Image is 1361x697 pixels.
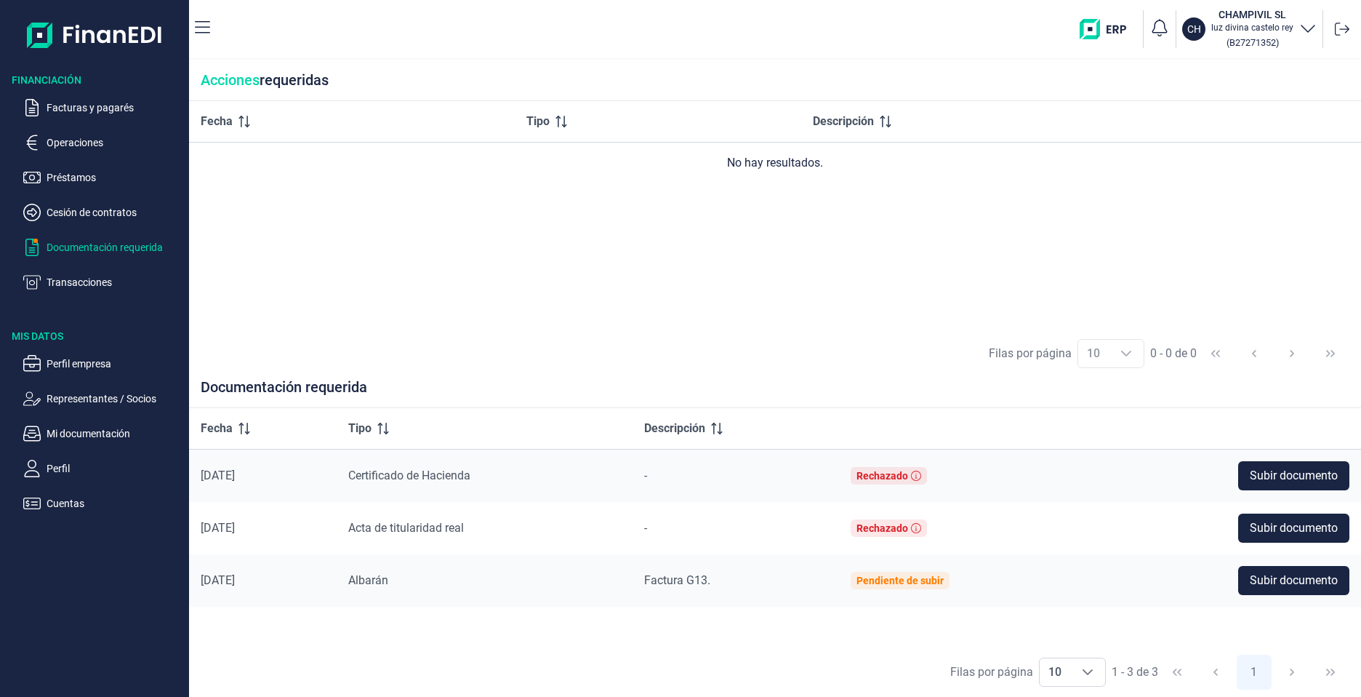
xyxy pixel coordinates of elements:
div: [DATE] [201,469,325,483]
button: Cuentas [23,495,183,512]
button: Préstamos [23,169,183,186]
img: erp [1080,19,1137,39]
div: Choose [1109,340,1144,367]
button: Facturas y pagarés [23,99,183,116]
p: Préstamos [47,169,183,186]
button: Last Page [1313,336,1348,371]
div: Choose [1070,658,1105,686]
p: Facturas y pagarés [47,99,183,116]
button: Documentación requerida [23,239,183,256]
button: Previous Page [1198,655,1233,690]
button: Last Page [1313,655,1348,690]
span: Acta de titularidad real [348,521,464,535]
span: Albarán [348,573,388,587]
div: Filas por página [989,345,1072,362]
span: Factura G13. [644,573,710,587]
button: Subir documento [1238,461,1349,490]
span: Subir documento [1250,572,1338,589]
span: - [644,469,647,482]
button: Subir documento [1238,566,1349,595]
span: Fecha [201,420,233,437]
span: - [644,521,647,535]
p: CH [1187,22,1201,36]
span: Fecha [201,113,233,130]
button: Perfil [23,460,183,477]
button: Subir documento [1238,514,1349,543]
span: Descripción [813,113,874,130]
button: Next Page [1274,336,1309,371]
span: Acciones [201,71,260,89]
h3: CHAMPIVIL SL [1211,7,1293,22]
span: Subir documento [1250,519,1338,537]
div: Documentación requerida [189,378,1361,408]
small: Copiar cif [1226,37,1279,48]
span: Tipo [526,113,550,130]
button: CHCHAMPIVIL SLluz divina castelo rey(B27271352) [1182,7,1317,51]
span: 10 [1040,658,1070,686]
p: Representantes / Socios [47,390,183,407]
span: Certificado de Hacienda [348,469,470,482]
button: Transacciones [23,274,183,291]
button: Next Page [1274,655,1309,690]
button: First Page [1198,336,1233,371]
p: Perfil empresa [47,355,183,373]
button: Representantes / Socios [23,390,183,407]
p: Perfil [47,460,183,477]
div: [DATE] [201,573,325,588]
div: Pendiente de subir [856,575,944,586]
span: Tipo [348,420,372,437]
div: Filas por página [950,664,1033,681]
span: 0 - 0 de 0 [1150,348,1197,359]
button: Previous Page [1237,336,1272,371]
p: Documentación requerida [47,239,183,256]
span: Subir documento [1250,467,1338,485]
span: 1 - 3 de 3 [1112,666,1158,678]
div: [DATE] [201,521,325,535]
button: First Page [1160,655,1195,690]
div: Rechazado [856,470,908,482]
p: Cesión de contratos [47,204,183,221]
button: Perfil empresa [23,355,183,373]
p: Cuentas [47,495,183,512]
p: luz divina castelo rey [1211,22,1293,33]
div: requeridas [189,60,1361,101]
button: Mi documentación [23,425,183,442]
div: No hay resultados. [201,154,1349,172]
button: Cesión de contratos [23,204,183,221]
button: Page 1 [1237,655,1272,690]
button: Operaciones [23,134,183,151]
p: Transacciones [47,274,183,291]
span: Descripción [644,420,705,437]
p: Mi documentación [47,425,183,442]
img: Logo de aplicación [27,12,163,58]
div: Rechazado [856,522,908,534]
p: Operaciones [47,134,183,151]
